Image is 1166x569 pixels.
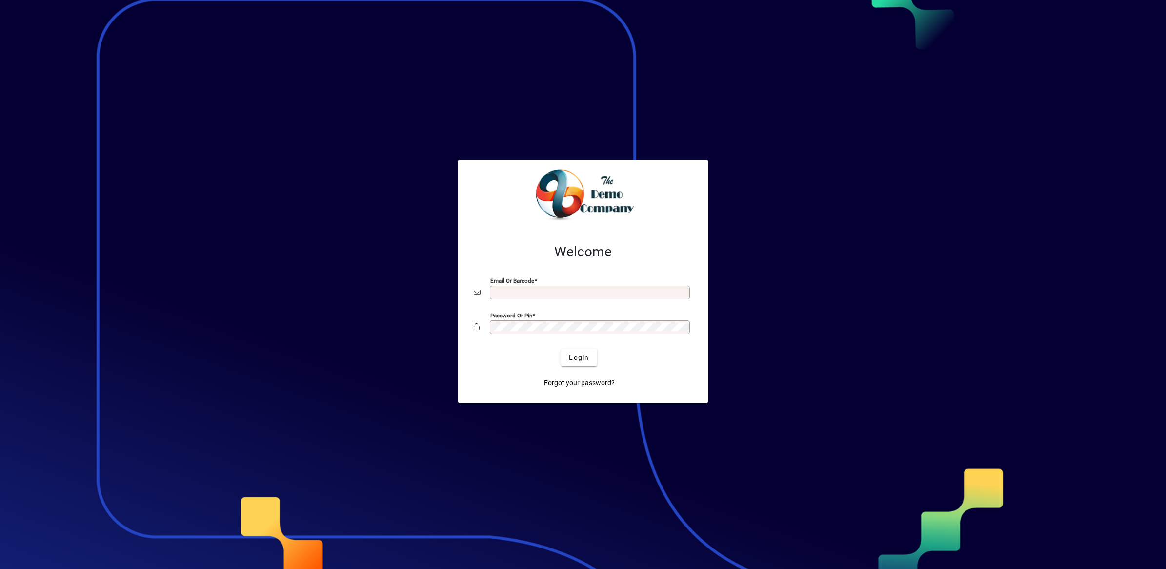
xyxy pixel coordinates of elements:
[561,349,597,366] button: Login
[490,312,532,319] mat-label: Password or Pin
[544,378,615,388] span: Forgot your password?
[474,244,692,260] h2: Welcome
[540,374,619,392] a: Forgot your password?
[490,277,534,284] mat-label: Email or Barcode
[569,353,589,363] span: Login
